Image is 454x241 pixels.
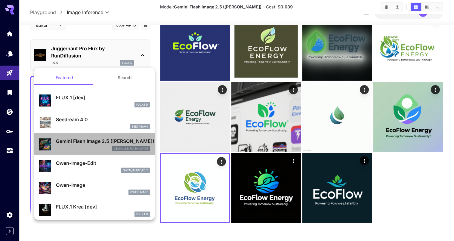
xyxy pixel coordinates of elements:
button: Featured [34,70,94,85]
p: Seedream 4.0 [56,116,150,123]
div: FLUX.1 [dev]FLUX.1 D [39,91,150,110]
p: FLUX.1 [dev] [56,94,150,101]
div: Seedream 4.0seedream4 [39,113,150,132]
p: FLUX.1 D [136,103,148,107]
p: qwen_image_edit [123,168,148,172]
p: FLUX.1 Krea [dev] [56,203,150,210]
div: FLUX.1 Krea [dev]FLUX.1 D [39,201,150,219]
button: Search [94,70,155,85]
p: Gemini Flash Image 2.5 ([PERSON_NAME]) [56,137,150,145]
p: Qwen Image [130,190,148,194]
p: seedream4 [132,125,148,129]
p: Qwen-Image-Edit [56,159,150,167]
div: Qwen-ImageQwen Image [39,179,150,197]
p: gemini_2_5_flash_image [114,147,148,151]
div: Gemini Flash Image 2.5 ([PERSON_NAME])gemini_2_5_flash_image [39,135,150,153]
p: FLUX.1 D [136,212,148,216]
p: Qwen-Image [56,181,150,189]
div: Qwen-Image-Editqwen_image_edit [39,157,150,175]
